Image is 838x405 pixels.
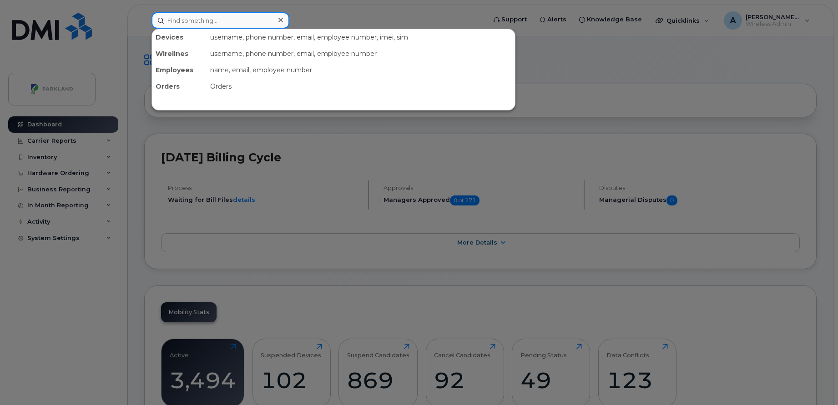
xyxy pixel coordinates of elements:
div: Employees [152,62,207,78]
div: Wirelines [152,45,207,62]
div: Devices [152,29,207,45]
div: username, phone number, email, employee number [207,45,515,62]
div: name, email, employee number [207,62,515,78]
div: Orders [207,78,515,95]
div: username, phone number, email, employee number, imei, sim [207,29,515,45]
div: Orders [152,78,207,95]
